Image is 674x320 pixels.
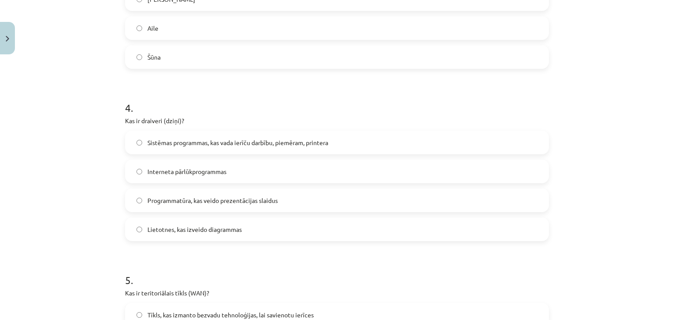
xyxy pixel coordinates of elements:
[6,36,9,42] img: icon-close-lesson-0947bae3869378f0d4975bcd49f059093ad1ed9edebbc8119c70593378902aed.svg
[147,310,314,320] span: Tīkls, kas izmanto bezvadu tehnoloģijas, lai savienotu ierīces
[136,140,142,146] input: Sistēmas programmas, kas vada ierīču darbību, piemēram, printera
[136,312,142,318] input: Tīkls, kas izmanto bezvadu tehnoloģijas, lai savienotu ierīces
[136,169,142,174] input: Interneta pārlūkprogrammas
[136,54,142,60] input: Šūna
[147,196,278,205] span: Programmatūra, kas veido prezentācijas slaidus
[136,227,142,232] input: Lietotnes, kas izveido diagrammas
[147,24,158,33] span: Aile
[147,167,226,176] span: Interneta pārlūkprogrammas
[147,138,328,147] span: Sistēmas programmas, kas vada ierīču darbību, piemēram, printera
[147,53,161,62] span: Šūna
[125,86,549,114] h1: 4 .
[136,25,142,31] input: Aile
[125,259,549,286] h1: 5 .
[125,288,549,298] p: Kas ir teritoriālais tīkls (WAN)?
[125,116,549,125] p: Kas ir draiveri (dziņi)?
[147,225,242,234] span: Lietotnes, kas izveido diagrammas
[136,198,142,203] input: Programmatūra, kas veido prezentācijas slaidus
